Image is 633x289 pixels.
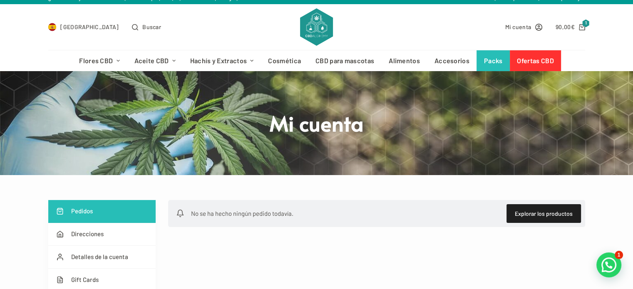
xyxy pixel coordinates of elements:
[571,23,574,30] span: €
[60,22,119,32] span: [GEOGRAPHIC_DATA]
[382,50,427,71] a: Alimentos
[48,23,57,31] img: ES Flag
[506,204,581,223] a: Explorar los productos
[505,22,542,32] a: Mi cuenta
[161,109,473,136] h1: Mi cuenta
[556,22,585,32] a: Carro de compra
[48,200,156,223] a: Pedidos
[308,50,382,71] a: CBD para mascotas
[261,50,308,71] a: Cosmética
[168,200,585,227] div: No se ha hecho ningún pedido todavía.
[505,22,531,32] span: Mi cuenta
[427,50,477,71] a: Accesorios
[510,50,561,71] a: Ofertas CBD
[48,223,156,246] a: Direcciones
[300,8,333,46] img: CBD Alchemy
[582,20,590,27] span: 1
[132,22,161,32] button: Abrir formulario de búsqueda
[142,22,161,32] span: Buscar
[48,246,156,269] a: Detalles de la cuenta
[183,50,261,71] a: Hachís y Extractos
[477,50,510,71] a: Packs
[72,50,127,71] a: Flores CBD
[556,23,575,30] bdi: 90,00
[127,50,183,71] a: Aceite CBD
[72,50,561,71] nav: Menú de cabecera
[48,22,119,32] a: Select Country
